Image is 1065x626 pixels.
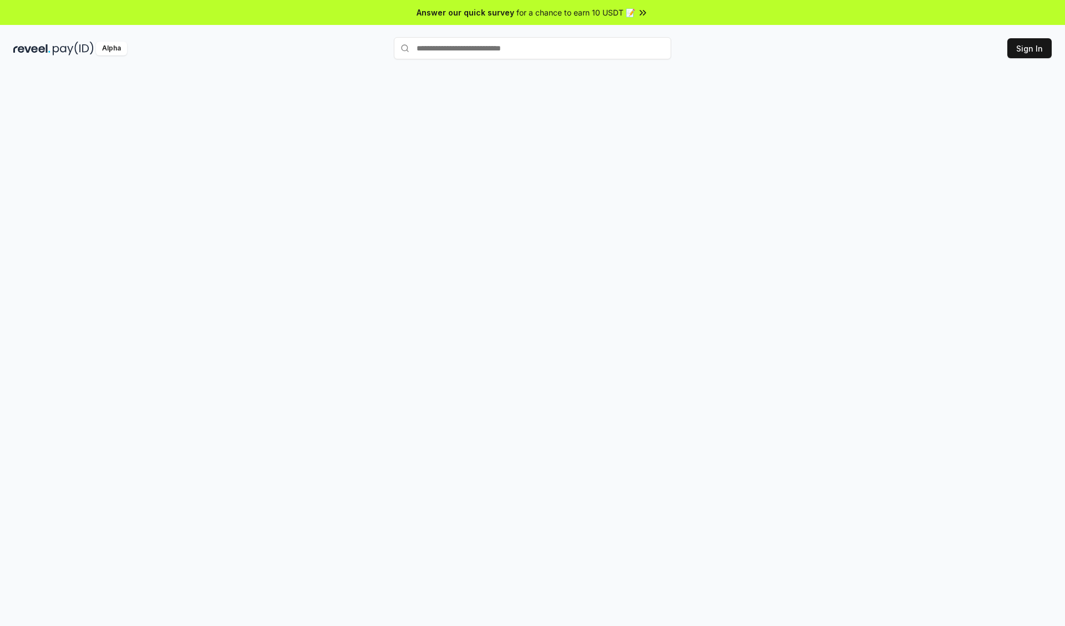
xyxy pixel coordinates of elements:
button: Sign In [1007,38,1052,58]
img: reveel_dark [13,42,50,55]
div: Alpha [96,42,127,55]
span: Answer our quick survey [417,7,514,18]
img: pay_id [53,42,94,55]
span: for a chance to earn 10 USDT 📝 [516,7,635,18]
